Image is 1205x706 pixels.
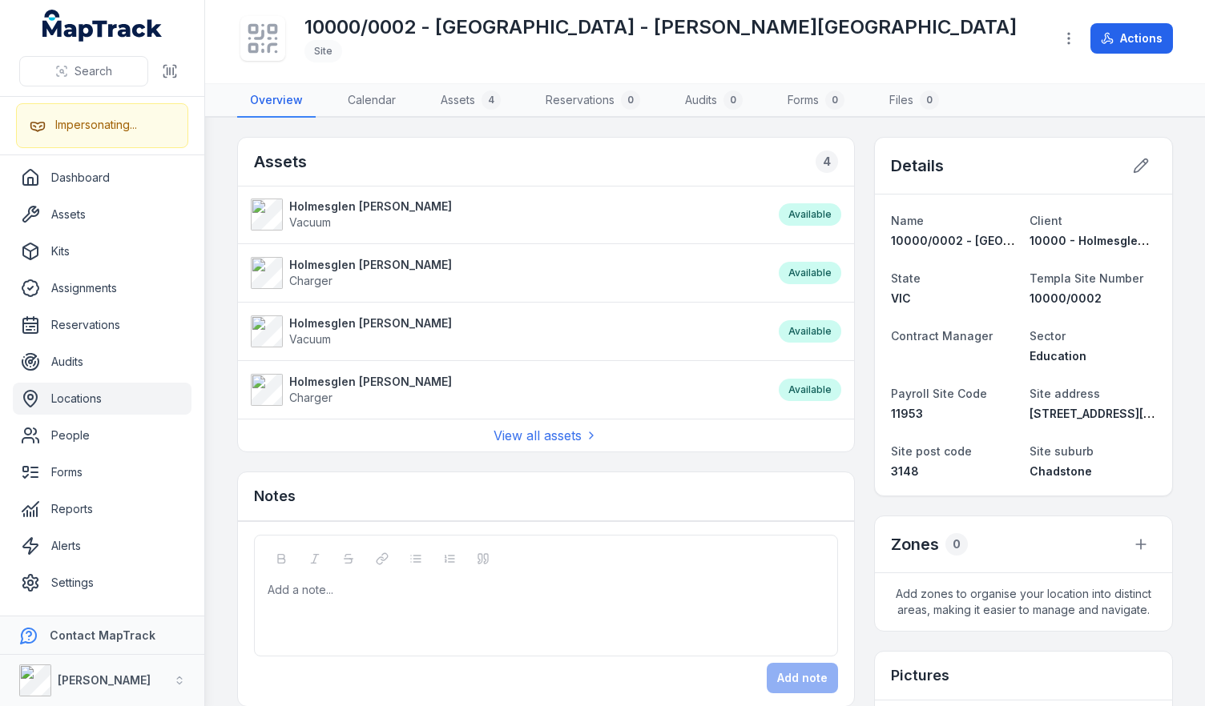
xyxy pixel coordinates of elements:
div: Site [304,40,342,62]
span: Contract Manager [891,329,993,343]
a: Overview [237,84,316,118]
div: 0 [825,90,844,110]
span: Site post code [891,444,972,458]
a: View all assets [494,426,598,445]
span: Sector [1030,329,1066,343]
span: Add zones to organise your location into distinct areas, making it easier to manage and navigate. [875,573,1172,631]
a: Reservations0 [533,84,653,118]
span: Payroll Site Code [891,387,987,400]
a: Reservations [13,309,191,341]
a: Forms [13,456,191,488]
a: Audits [13,346,191,378]
span: 10000 - Holmesglen Institute [1030,234,1195,247]
div: Available [779,262,841,284]
div: 0 [723,90,743,110]
span: State [891,271,921,285]
div: Impersonating... [55,117,137,133]
strong: Holmesglen [PERSON_NAME] [289,374,452,390]
a: Holmesglen [PERSON_NAME]Vacuum [251,199,763,231]
div: 4 [816,150,838,173]
div: 0 [945,533,968,556]
a: Files0 [877,84,952,118]
span: Charger [289,391,332,404]
a: Assets4 [428,84,514,118]
a: Alerts [13,530,191,562]
span: Chadstone [1030,464,1092,478]
span: Education [1030,349,1086,363]
strong: Holmesglen [PERSON_NAME] [289,315,452,331]
a: Kits [13,235,191,267]
div: Available [779,203,841,226]
span: Templa Site Number [1030,271,1143,285]
a: Audits0 [672,84,756,118]
strong: Contact MapTrack [50,628,155,642]
a: Reports [13,493,191,525]
a: Holmesglen [PERSON_NAME]Charger [251,374,763,406]
span: VIC [891,291,911,305]
span: 11953 [891,407,923,420]
div: 4 [482,90,501,110]
a: Holmesglen [PERSON_NAME]Vacuum [251,315,763,347]
a: MapTrack [42,10,163,42]
strong: [PERSON_NAME] [58,673,151,687]
span: Site address [1030,387,1100,400]
span: 3148 [891,464,919,478]
span: Name [891,214,924,227]
h2: Assets [254,150,307,173]
h2: Details [891,154,944,177]
a: Settings [13,567,191,599]
a: Locations [13,383,191,415]
a: Forms0 [775,84,857,118]
span: Search [75,63,112,79]
a: Dashboard [13,162,191,194]
strong: Holmesglen [PERSON_NAME] [289,257,452,273]
span: Vacuum [289,215,331,229]
span: Vacuum [289,332,331,346]
h2: Zones [891,533,939,556]
a: Calendar [335,84,409,118]
a: Assets [13,199,191,231]
button: Search [19,56,148,86]
a: People [13,419,191,451]
div: 0 [621,90,640,110]
h3: Notes [254,485,296,507]
span: Site suburb [1030,444,1094,458]
button: Actions [1090,23,1173,54]
div: Available [779,320,841,343]
span: 10000/0002 [1030,291,1102,305]
div: Available [779,379,841,401]
span: Charger [289,274,332,287]
h3: Pictures [891,664,949,687]
h1: 10000/0002 - [GEOGRAPHIC_DATA] - [PERSON_NAME][GEOGRAPHIC_DATA] [304,14,1017,40]
div: 0 [920,90,939,110]
a: Holmesglen [PERSON_NAME]Charger [251,257,763,289]
span: Client [1030,214,1062,227]
a: Assignments [13,272,191,304]
strong: Holmesglen [PERSON_NAME] [289,199,452,215]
